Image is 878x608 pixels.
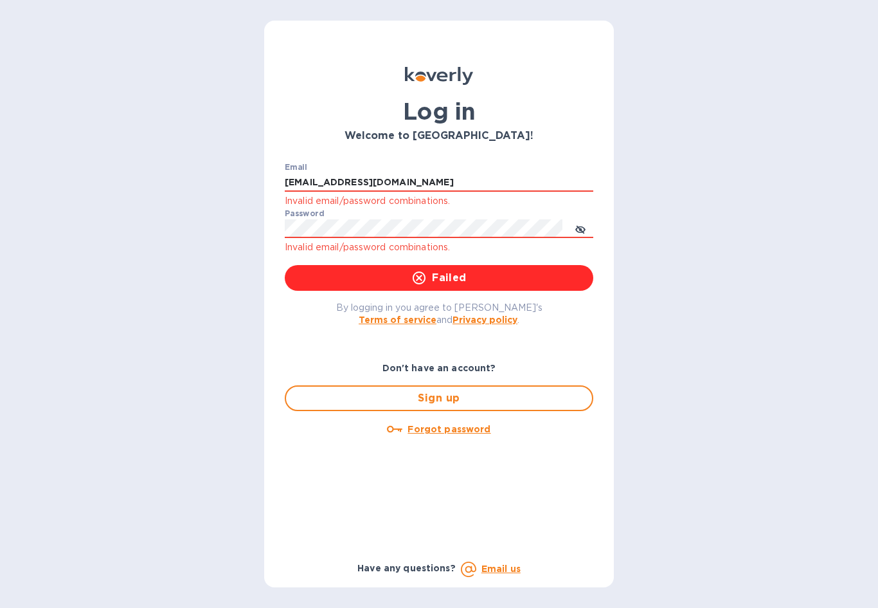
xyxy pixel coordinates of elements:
[382,363,496,373] b: Don't have an account?
[481,564,521,574] a: Email us
[336,302,542,325] span: By logging in you agree to [PERSON_NAME]'s and .
[285,385,593,411] button: Sign up
[285,240,593,255] p: Invalid email/password combinations.
[452,315,517,325] a: Privacy policy
[285,98,593,125] h1: Log in
[359,315,436,325] a: Terms of service
[408,424,490,434] u: Forgot password
[285,194,593,208] p: Invalid email/password combinations.
[568,216,593,241] button: toggle password visibility
[285,210,324,217] label: Password
[285,130,593,142] h3: Welcome to [GEOGRAPHIC_DATA]!
[295,270,583,286] span: Failed
[405,67,473,85] img: Koverly
[285,173,593,192] input: Enter email address
[357,563,456,573] b: Have any questions?
[296,391,582,406] span: Sign up
[285,163,307,171] label: Email
[285,265,593,291] button: Failed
